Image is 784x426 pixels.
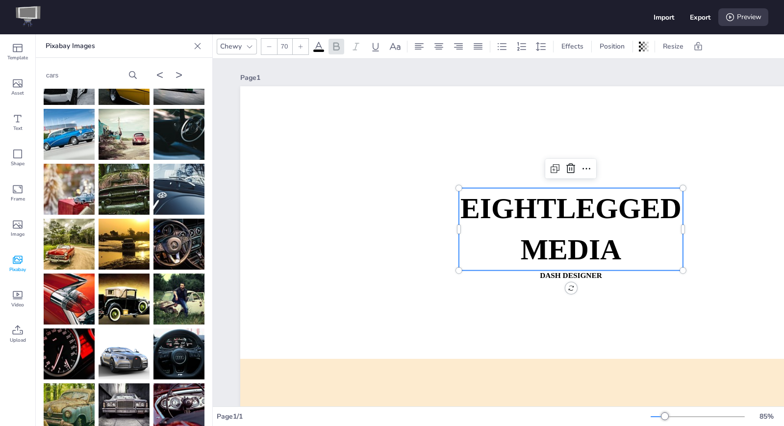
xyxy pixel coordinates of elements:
[153,274,204,325] img: man-815795_150.jpg
[153,109,204,160] img: steering-wheel-7417390_150.jpg
[598,42,627,51] span: Position
[156,68,163,82] button: <
[218,40,244,53] div: Chewy
[13,125,23,132] span: Text
[99,274,150,325] img: vehicle-2132360_150.jpg
[16,6,41,28] img: logo-icon-sm.png
[153,328,204,379] img: audi-8336484_150.jpg
[661,42,685,51] span: Resize
[153,164,204,215] img: volkswagen-7647805_150.jpg
[11,89,24,97] span: Asset
[99,328,150,379] img: car-2209439_150.png
[99,164,150,215] img: car-3370706_150.jpg
[176,68,182,82] button: >
[46,34,193,58] p: Pixabay Images
[11,230,25,238] span: Image
[654,13,674,22] div: Import
[11,195,25,203] span: Frame
[521,233,622,265] strong: MEDIA
[540,271,602,279] strong: Dash Designer
[690,13,710,22] div: Export
[11,160,25,168] span: Shape
[7,54,28,62] span: Template
[9,266,26,274] span: Pixabay
[217,412,651,421] div: Page 1 / 1
[99,219,150,270] img: jeep-8004136_150.jpg
[755,412,778,421] div: 85 %
[460,192,682,224] strong: EIGHTLEGGED
[10,336,26,344] span: Upload
[44,219,95,270] img: oldtimer-1197800_150.jpg
[44,109,95,160] img: buick-1400243_150.jpg
[46,72,129,79] input: Search
[44,328,95,379] img: speedometer-1249610_150.jpg
[44,274,95,325] img: car-1846103_150.jpg
[99,109,150,160] img: car-1093927_150.jpg
[559,42,585,51] span: Effects
[153,219,204,270] img: dashboard-3510327_150.jpg
[11,301,24,309] span: Video
[44,164,95,215] img: opel-9246352_150.jpg
[718,8,768,26] div: Preview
